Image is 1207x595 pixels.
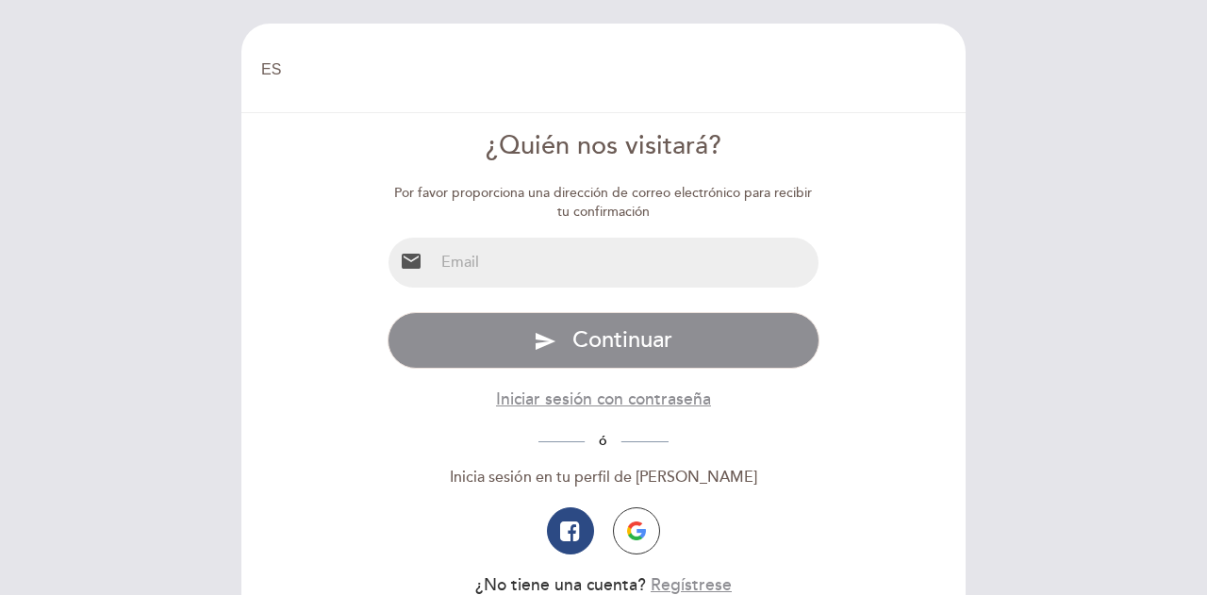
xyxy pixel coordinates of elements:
[388,128,820,165] div: ¿Quién nos visitará?
[572,326,672,354] span: Continuar
[434,238,819,288] input: Email
[534,330,556,353] i: send
[585,433,621,449] span: ó
[627,521,646,540] img: icon-google.png
[400,250,422,273] i: email
[388,184,820,222] div: Por favor proporciona una dirección de correo electrónico para recibir tu confirmación
[388,467,820,488] div: Inicia sesión en tu perfil de [PERSON_NAME]
[496,388,711,411] button: Iniciar sesión con contraseña
[388,312,820,369] button: send Continuar
[475,575,646,595] span: ¿No tiene una cuenta?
